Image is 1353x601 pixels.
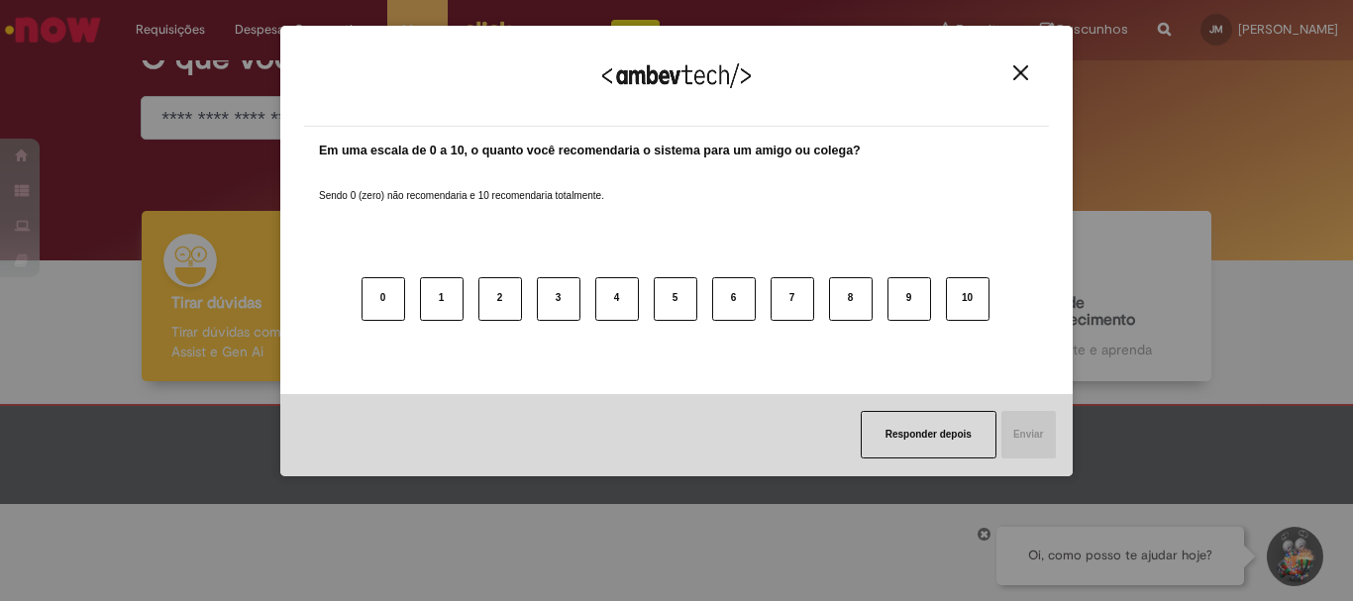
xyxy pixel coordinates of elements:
[420,277,464,321] button: 1
[595,277,639,321] button: 4
[946,277,989,321] button: 10
[654,277,697,321] button: 5
[887,277,931,321] button: 9
[478,277,522,321] button: 2
[712,277,756,321] button: 6
[602,63,751,88] img: Logo Ambevtech
[1013,65,1028,80] img: Close
[362,277,405,321] button: 0
[771,277,814,321] button: 7
[319,165,604,203] label: Sendo 0 (zero) não recomendaria e 10 recomendaria totalmente.
[829,277,873,321] button: 8
[1007,64,1034,81] button: Close
[319,142,861,160] label: Em uma escala de 0 a 10, o quanto você recomendaria o sistema para um amigo ou colega?
[537,277,580,321] button: 3
[861,411,996,458] button: Responder depois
